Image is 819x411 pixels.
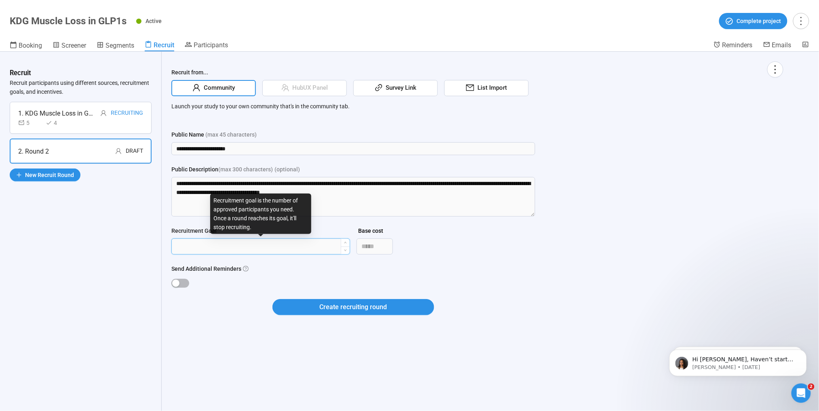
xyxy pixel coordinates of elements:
[243,266,249,272] span: question-circle
[10,68,31,78] h3: Recruit
[10,41,42,51] a: Booking
[171,226,217,235] div: Recruitment Goal
[10,169,80,181] button: plusNew Recruit Round
[145,41,174,51] a: Recruit
[272,299,434,315] button: Create recruiting round
[154,41,174,49] span: Recruit
[341,239,350,247] span: Increase Value
[201,83,235,93] span: Community
[772,41,792,49] span: Emails
[171,68,783,80] div: Recruit from...
[218,165,273,174] span: (max 300 characters)
[358,226,383,235] div: Base cost
[344,249,347,252] span: down
[46,118,70,127] div: 4
[18,108,95,118] div: 1. KDG Muscle Loss in GLP1s
[289,83,328,93] span: HubUX Panel
[10,15,127,27] h1: KDG Muscle Loss in GLP1s
[808,384,815,390] span: 2
[796,15,806,26] span: more
[763,41,792,51] a: Emails
[375,84,383,92] span: link
[126,146,143,156] div: Draft
[18,118,42,127] div: 5
[474,83,507,93] span: List Import
[192,84,201,92] span: user
[185,41,228,51] a: Participants
[171,279,189,288] button: Send Additional Reminders
[210,194,311,234] div: Recruitment goal is the number of approved participants you need. Once a round reaches its goal, ...
[35,23,138,70] span: Hi [PERSON_NAME], Haven’t started a project yet? Start small. Ask your audience about what’s happ...
[111,108,143,118] div: Recruiting
[19,42,42,49] span: Booking
[205,130,257,139] span: (max 45 characters)
[713,41,753,51] a: Reminders
[10,78,152,96] p: Recruit participants using different sources, recruitment goals, and incentives.
[171,165,273,174] div: Public Description
[115,148,122,154] span: user
[97,41,134,51] a: Segments
[171,130,257,139] div: Public Name
[16,172,22,178] span: plus
[106,42,134,49] span: Segments
[344,241,347,244] span: up
[719,13,787,29] button: Complete project
[793,13,809,29] button: more
[35,31,139,38] p: Message from Nikki, sent 5w ago
[171,102,783,111] p: Launch your study to your own community that's in the community tab.
[792,384,811,403] iframe: Intercom live chat
[171,264,249,273] label: Send Additional Reminders
[657,333,819,389] iframe: Intercom notifications message
[25,171,74,179] span: New Recruit Round
[466,84,474,92] span: mail
[53,41,86,51] a: Screener
[146,18,162,24] span: Active
[341,247,350,254] span: Decrease Value
[194,41,228,49] span: Participants
[274,165,300,174] span: (optional)
[383,83,417,93] span: Survey Link
[767,61,783,78] button: more
[737,17,781,25] span: Complete project
[722,41,753,49] span: Reminders
[61,42,86,49] span: Screener
[18,146,49,156] div: 2. Round 2
[281,84,289,92] span: team
[320,302,387,312] span: Create recruiting round
[100,110,107,116] span: user
[770,64,781,75] span: more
